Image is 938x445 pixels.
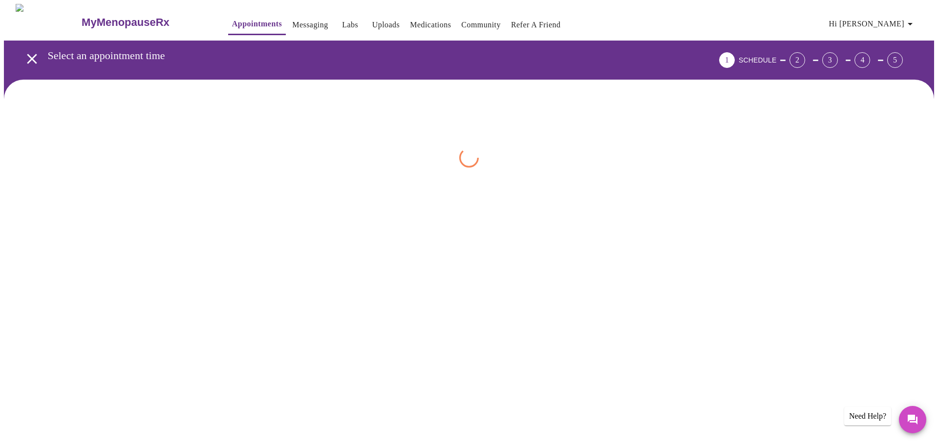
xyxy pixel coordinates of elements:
button: Uploads [368,15,404,35]
button: Community [457,15,505,35]
button: Appointments [228,14,286,35]
div: 3 [822,52,838,68]
button: Medications [406,15,455,35]
a: Refer a Friend [511,18,561,32]
a: Community [461,18,501,32]
a: MyMenopauseRx [81,5,209,40]
a: Uploads [372,18,400,32]
div: 5 [887,52,903,68]
h3: MyMenopauseRx [82,16,170,29]
div: 1 [719,52,735,68]
button: Messages [899,406,926,433]
h3: Select an appointment time [48,49,665,62]
span: Hi [PERSON_NAME] [829,17,916,31]
div: 2 [789,52,805,68]
button: Refer a Friend [507,15,565,35]
img: MyMenopauseRx Logo [16,4,81,41]
a: Messaging [292,18,328,32]
span: SCHEDULE [739,56,776,64]
button: Hi [PERSON_NAME] [825,14,920,34]
a: Appointments [232,17,282,31]
button: open drawer [18,44,46,73]
a: Labs [342,18,358,32]
a: Medications [410,18,451,32]
div: 4 [854,52,870,68]
button: Labs [335,15,366,35]
div: Need Help? [844,407,891,425]
button: Messaging [288,15,332,35]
